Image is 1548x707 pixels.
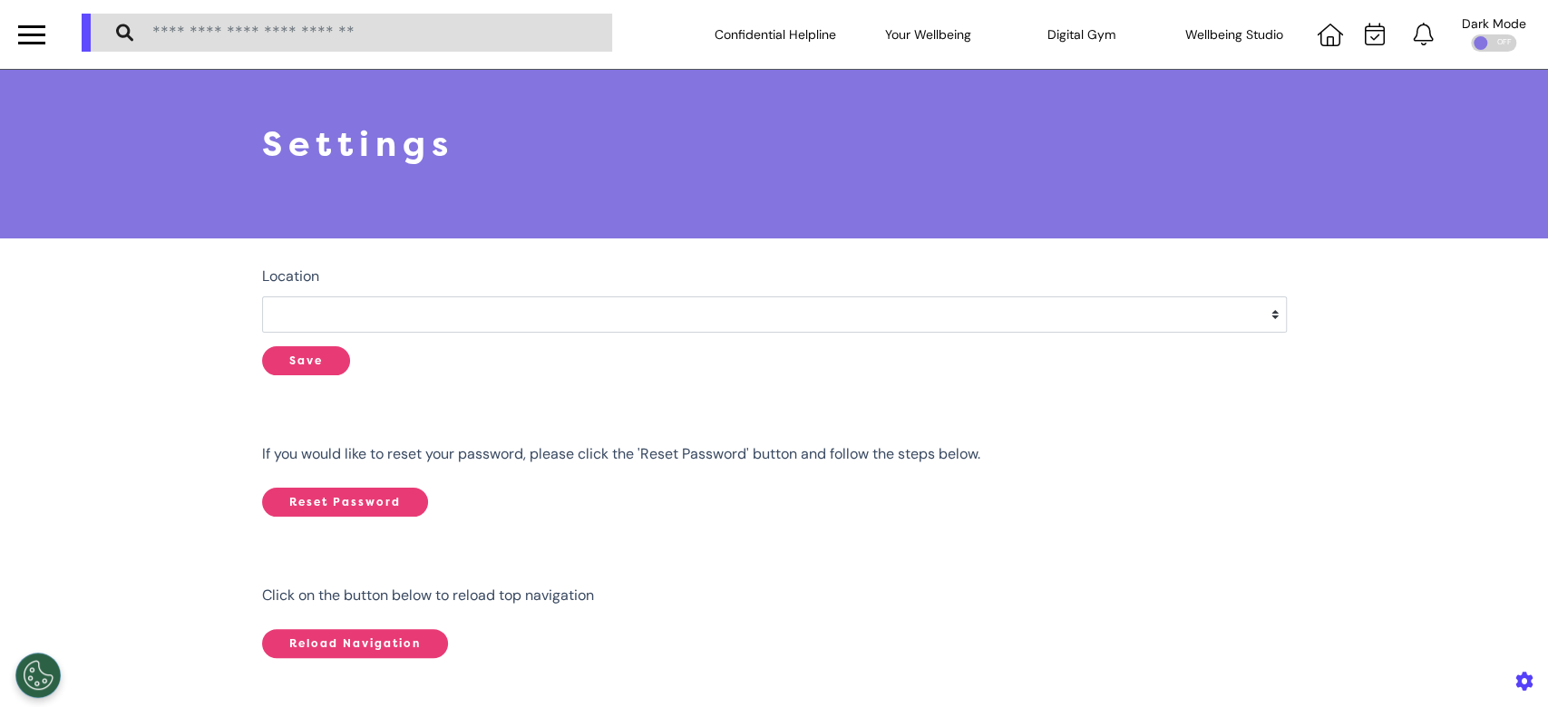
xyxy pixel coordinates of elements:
div: OFF [1471,34,1516,52]
button: Open Preferences [15,653,61,698]
p: If you would like to reset your password, please click the 'Reset Password' button and follow the... [262,443,1287,465]
div: Digital Gym [1005,9,1158,60]
div: Your Wellbeing [852,9,1005,60]
p: Location [262,266,1287,287]
h2: Settings [262,124,1287,166]
button: Save [262,346,350,375]
button: Reload Navigation [262,629,448,658]
div: Confidential Helpline [698,9,852,60]
p: Click on the button below to reload top navigation [262,585,1287,606]
div: Dark Mode [1462,17,1526,30]
button: Reset Password [262,488,428,517]
div: Wellbeing Studio [1157,9,1310,60]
